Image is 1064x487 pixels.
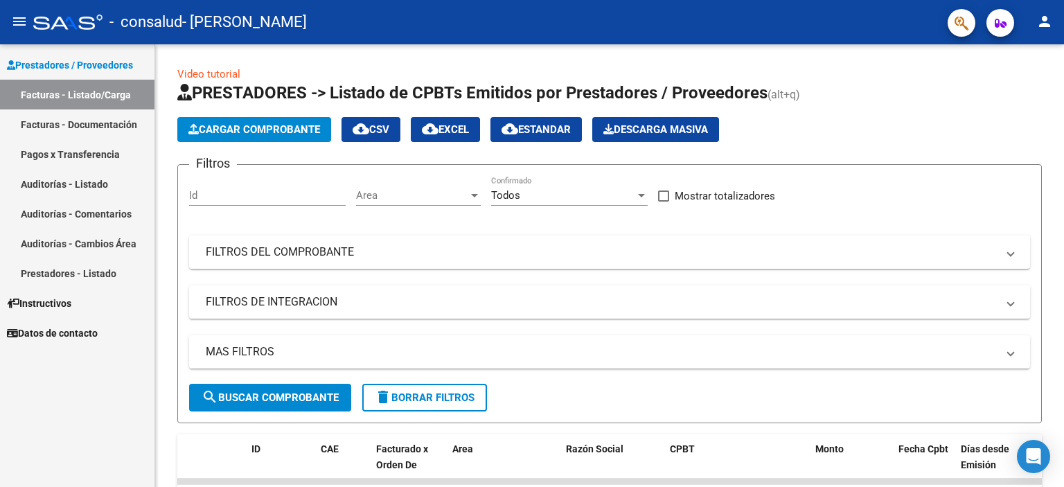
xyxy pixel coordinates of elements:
span: Mostrar totalizadores [675,188,775,204]
span: Todos [491,189,520,202]
span: Descarga Masiva [603,123,708,136]
mat-expansion-panel-header: FILTROS DE INTEGRACION [189,285,1030,319]
mat-icon: person [1036,13,1053,30]
mat-icon: delete [375,389,391,405]
app-download-masive: Descarga masiva de comprobantes (adjuntos) [592,117,719,142]
span: CAE [321,443,339,454]
span: Facturado x Orden De [376,443,428,470]
span: Borrar Filtros [375,391,475,404]
span: Prestadores / Proveedores [7,57,133,73]
mat-icon: menu [11,13,28,30]
span: Buscar Comprobante [202,391,339,404]
button: Buscar Comprobante [189,384,351,411]
span: CPBT [670,443,695,454]
span: Instructivos [7,296,71,311]
span: Area [452,443,473,454]
button: CSV [342,117,400,142]
span: Monto [815,443,844,454]
span: Razón Social [566,443,623,454]
button: EXCEL [411,117,480,142]
button: Estandar [490,117,582,142]
button: Borrar Filtros [362,384,487,411]
a: Video tutorial [177,68,240,80]
mat-icon: cloud_download [502,121,518,137]
span: - consalud [109,7,182,37]
span: ID [251,443,260,454]
mat-icon: search [202,389,218,405]
span: Cargar Comprobante [188,123,320,136]
button: Descarga Masiva [592,117,719,142]
span: Estandar [502,123,571,136]
span: EXCEL [422,123,469,136]
h3: Filtros [189,154,237,173]
mat-icon: cloud_download [353,121,369,137]
span: CSV [353,123,389,136]
div: Open Intercom Messenger [1017,440,1050,473]
button: Cargar Comprobante [177,117,331,142]
span: - [PERSON_NAME] [182,7,307,37]
span: PRESTADORES -> Listado de CPBTs Emitidos por Prestadores / Proveedores [177,83,768,103]
mat-panel-title: FILTROS DE INTEGRACION [206,294,997,310]
span: (alt+q) [768,88,800,101]
mat-panel-title: FILTROS DEL COMPROBANTE [206,245,997,260]
mat-expansion-panel-header: MAS FILTROS [189,335,1030,369]
span: Datos de contacto [7,326,98,341]
span: Días desde Emisión [961,443,1009,470]
mat-expansion-panel-header: FILTROS DEL COMPROBANTE [189,236,1030,269]
mat-panel-title: MAS FILTROS [206,344,997,360]
span: Area [356,189,468,202]
span: Fecha Cpbt [898,443,948,454]
mat-icon: cloud_download [422,121,438,137]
